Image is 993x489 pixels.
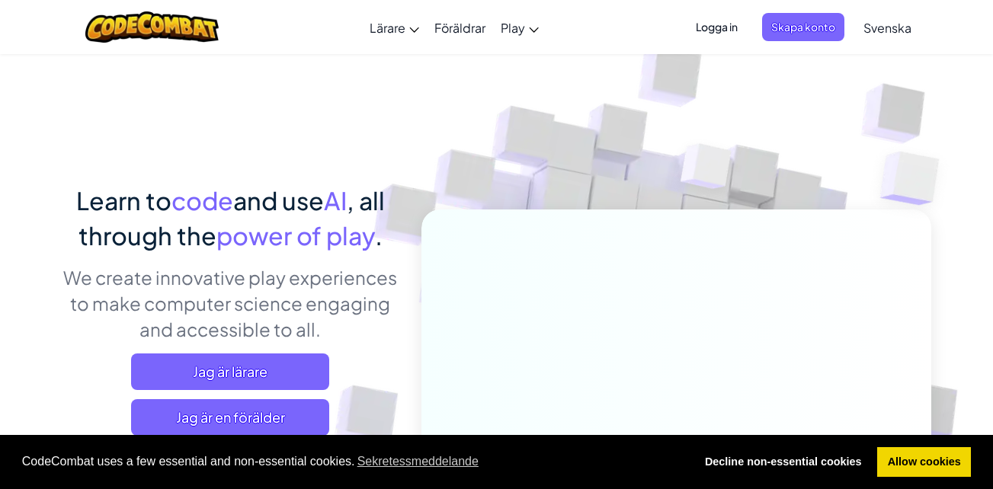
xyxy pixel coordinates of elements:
span: Lärare [370,20,405,36]
a: deny cookies [694,447,872,478]
p: We create innovative play experiences to make computer science engaging and accessible to all. [62,264,399,342]
span: CodeCombat uses a few essential and non-essential cookies. [22,450,683,473]
a: Jag är lärare [131,353,329,390]
a: Lärare [362,7,427,48]
a: allow cookies [877,447,971,478]
button: Logga in [687,13,747,41]
span: and use [233,185,324,216]
img: CodeCombat logo [85,11,219,43]
a: Play [493,7,546,48]
button: Skapa konto [762,13,844,41]
a: Svenska [856,7,919,48]
img: Overlap cubes [850,114,982,243]
span: AI [324,185,347,216]
span: . [375,220,383,251]
a: Jag är en förälder [131,399,329,436]
a: learn more about cookies [355,450,482,473]
span: Play [501,20,525,36]
span: code [171,185,233,216]
span: Svenska [863,20,911,36]
a: Föräldrar [427,7,493,48]
span: power of play [216,220,375,251]
span: Learn to [76,185,171,216]
img: Overlap cubes [652,113,761,227]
